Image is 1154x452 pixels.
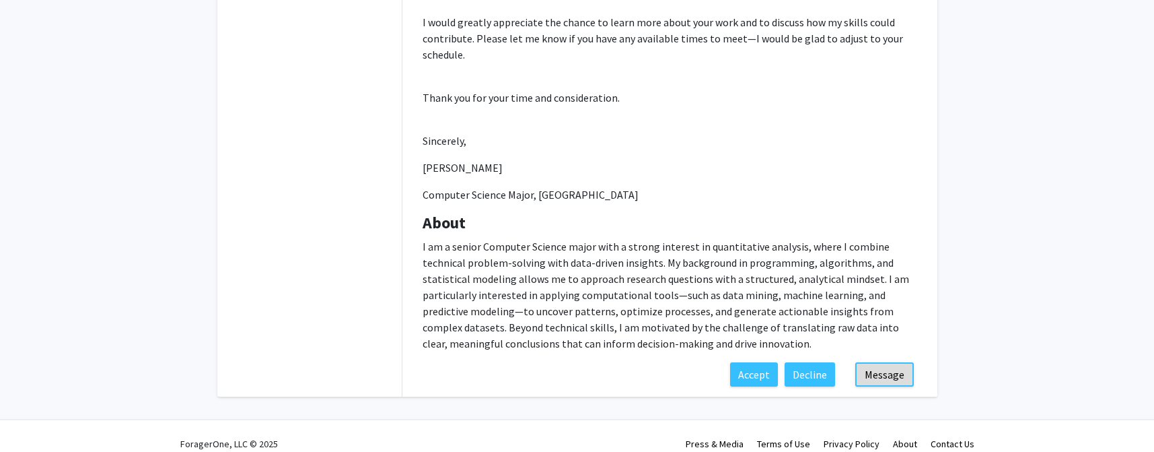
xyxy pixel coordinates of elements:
[824,438,879,450] a: Privacy Policy
[785,362,835,387] button: Decline
[10,391,57,442] iframe: Chat
[423,187,917,203] p: Computer Science Major, [GEOGRAPHIC_DATA]
[855,362,914,387] button: Message
[423,160,917,176] p: [PERSON_NAME]
[730,362,778,387] button: Accept
[893,438,917,450] a: About
[423,14,917,63] p: I would greatly appreciate the chance to learn more about your work and to discuss how my skills ...
[423,212,466,233] b: About
[757,438,810,450] a: Terms of Use
[423,133,917,149] p: Sincerely,
[931,438,974,450] a: Contact Us
[686,438,744,450] a: Press & Media
[423,238,917,352] p: I am a senior Computer Science major with a strong interest in quantitative analysis, where I com...
[423,90,917,106] p: Thank you for your time and consideration.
